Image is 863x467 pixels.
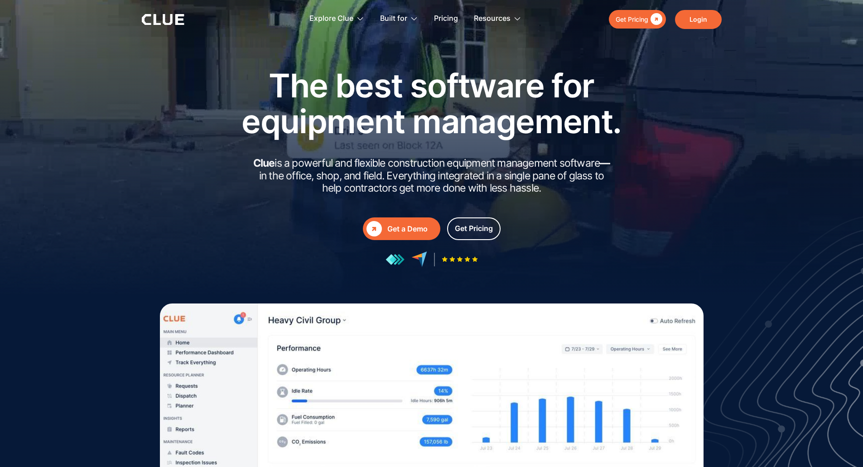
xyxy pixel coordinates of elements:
div:  [648,14,662,25]
h2: is a powerful and flexible construction equipment management software in the office, shop, and fi... [251,157,613,195]
div: Built for [380,5,407,33]
div: Get Pricing [455,223,493,234]
h1: The best software for equipment management. [228,67,636,139]
strong: — [600,157,610,169]
a: Get Pricing [609,10,666,29]
div: Built for [380,5,418,33]
strong: Clue [253,157,275,169]
a: Pricing [434,5,458,33]
div: Resources [474,5,511,33]
div: Explore Clue [309,5,364,33]
img: Five-star rating icon [442,256,478,262]
img: reviews at capterra [411,251,427,267]
div: Get a Demo [387,223,437,235]
div: Get Pricing [616,14,648,25]
div:  [366,221,382,236]
div: Explore Clue [309,5,353,33]
a: Login [675,10,722,29]
a: Get Pricing [447,217,501,240]
div: Resources [474,5,521,33]
a: Get a Demo [363,217,440,240]
img: reviews at getapp [386,254,405,265]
